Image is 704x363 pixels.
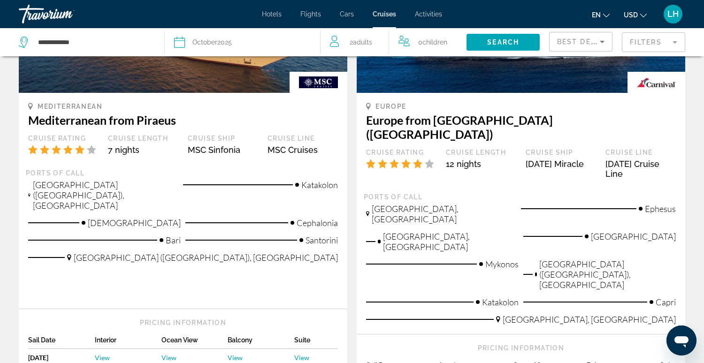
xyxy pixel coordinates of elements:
span: Mykonos [485,259,519,269]
a: Cars [340,10,354,18]
button: Change currency [624,8,647,22]
div: Cruise Ship [526,148,596,157]
div: Ocean View [161,336,228,349]
a: Cruises [373,10,396,18]
div: 2025 [192,36,232,49]
span: Europe [375,103,406,110]
div: Ports of call [26,169,340,177]
span: en [592,11,601,19]
iframe: Button to launch messaging window [666,325,696,355]
span: [GEOGRAPHIC_DATA] [591,231,676,242]
button: Filter [622,32,685,53]
div: Cruise Length [108,134,178,143]
span: Capri [656,297,676,307]
div: Suite [294,336,338,349]
span: 0 [418,36,447,49]
span: View [95,354,110,362]
a: Hotels [262,10,282,18]
button: Travelers: 2 adults, 0 children [321,28,467,56]
div: Ports of call [364,193,678,201]
div: Cruise Length [446,148,516,157]
span: [GEOGRAPHIC_DATA] ([GEOGRAPHIC_DATA]), [GEOGRAPHIC_DATA] [539,259,676,290]
div: Balcony [228,336,294,349]
h3: Mediterranean from Piraeus [28,113,338,127]
span: Adults [353,38,372,46]
span: LH [667,9,679,19]
div: 12 nights [446,159,516,169]
div: Sail Date [28,336,95,349]
span: Santorini [306,235,338,245]
span: Bari [166,235,181,245]
div: 7 nights [108,145,178,155]
span: View [228,354,243,362]
img: msccruise.gif [290,72,347,93]
div: [DATE] Cruise Line [605,159,676,179]
span: USD [624,11,638,19]
div: Pricing Information [366,344,676,352]
span: Search [487,38,519,46]
h3: Europe from [GEOGRAPHIC_DATA] ([GEOGRAPHIC_DATA]) [366,113,676,141]
div: Cruise Ship [188,134,258,143]
span: Children [422,38,447,46]
span: Katakolon [301,180,338,190]
button: User Menu [661,4,685,24]
span: Ephesus [645,204,676,214]
button: Change language [592,8,610,22]
a: View [294,354,338,362]
div: Pricing Information [28,318,338,327]
div: [DATE] [28,354,95,362]
span: [GEOGRAPHIC_DATA], [GEOGRAPHIC_DATA] [503,314,676,325]
span: Cephalonia [297,218,338,228]
a: View [161,354,228,362]
a: View [95,354,161,362]
button: Search [467,34,540,51]
span: Mediterranean [38,103,103,110]
span: [GEOGRAPHIC_DATA], [GEOGRAPHIC_DATA] [372,204,512,224]
span: View [294,354,309,362]
div: MSC Cruises [268,145,338,155]
img: carnival.gif [627,72,685,93]
div: MSC Sinfonia [188,145,258,155]
a: View [228,354,294,362]
a: Activities [415,10,442,18]
button: October2025 [174,28,310,56]
mat-select: Sort by [557,36,605,47]
span: [DEMOGRAPHIC_DATA] [88,218,181,228]
span: View [161,354,176,362]
span: [GEOGRAPHIC_DATA] ([GEOGRAPHIC_DATA]), [GEOGRAPHIC_DATA] [74,252,338,263]
span: 2 [350,36,372,49]
span: October [192,38,217,46]
div: Cruise Line [605,148,676,157]
a: Travorium [19,2,113,26]
span: Best Deals [557,38,606,45]
span: [GEOGRAPHIC_DATA] ([GEOGRAPHIC_DATA]), [GEOGRAPHIC_DATA] [33,180,174,211]
span: Katakolon [482,297,519,307]
a: Flights [300,10,321,18]
span: [GEOGRAPHIC_DATA], [GEOGRAPHIC_DATA] [383,231,519,252]
div: Cruise Rating [366,148,436,157]
div: Cruise Line [268,134,338,143]
div: [DATE] Miracle [526,159,596,169]
div: Interior [95,336,161,349]
div: Cruise Rating [28,134,99,143]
